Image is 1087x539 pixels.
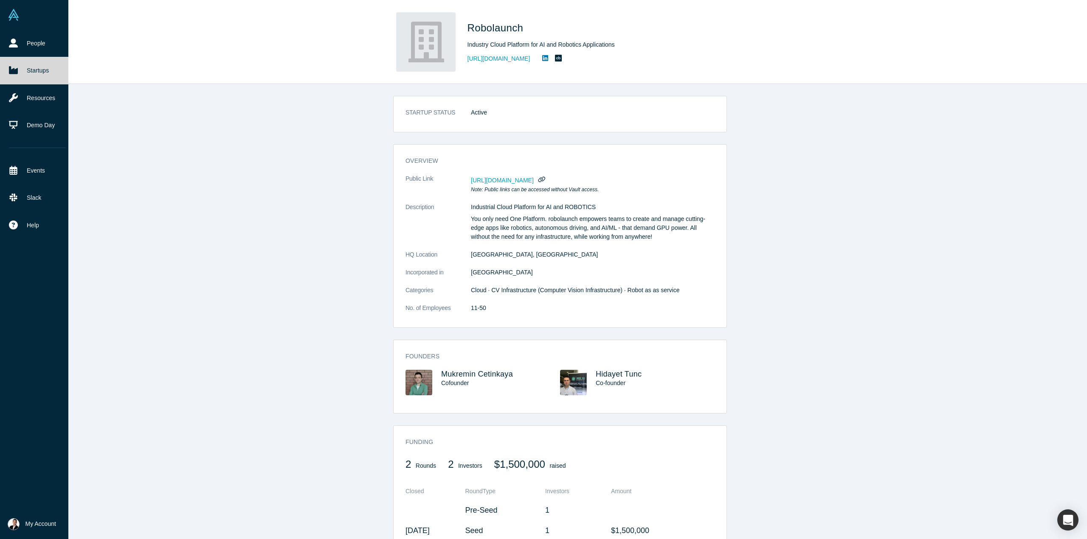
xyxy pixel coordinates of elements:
dt: No. of Employees [406,304,471,321]
button: My Account [8,518,56,530]
img: Alchemist Vault Logo [8,9,20,21]
div: raised [494,458,566,476]
a: Hidayet Tunc [596,370,642,378]
img: Mukremin Cetinkaya's Profile Image [406,370,432,395]
span: [URL][DOMAIN_NAME] [471,177,534,184]
span: Co-founder [596,380,625,386]
span: Cofounder [441,380,469,386]
span: 2 [406,458,411,470]
th: Round [465,482,546,500]
p: You only need One Platform. robolaunch empowers teams to create and manage cutting-edge apps like... [471,215,715,241]
a: [URL][DOMAIN_NAME] [467,54,530,63]
h3: overview [406,156,703,165]
span: Cloud · CV Infrastructure (Computer Vision Infrastructure) · Robot as as service [471,287,680,293]
th: Investors [545,482,605,500]
span: Public Link [406,174,433,183]
td: 1 [545,500,605,520]
h3: Founders [406,352,703,361]
th: Closed [406,482,465,500]
div: Industry Cloud Platform for AI and Robotics Applications [467,40,705,49]
span: Help [27,221,39,230]
dd: [GEOGRAPHIC_DATA], [GEOGRAPHIC_DATA] [471,250,715,259]
h3: Funding [406,438,703,447]
img: Hidayet Tunc's Profile Image [560,370,587,395]
span: Seed [465,526,483,535]
span: Robolaunch [467,22,527,34]
em: Note: Public links can be accessed without Vault access. [471,187,599,193]
span: Type [483,488,496,494]
img: Robolaunch's Logo [396,12,456,72]
span: Pre-Seed [465,506,498,514]
dt: Incorporated in [406,268,471,286]
div: Investors [448,458,482,476]
span: 2 [448,458,453,470]
th: Amount [605,482,715,500]
dt: HQ Location [406,250,471,268]
dd: 11-50 [471,304,715,313]
dt: STARTUP STATUS [406,108,471,126]
div: Rounds [406,458,436,476]
dt: Categories [406,286,471,304]
a: Mukremin Cetinkaya [441,370,513,378]
dt: Description [406,203,471,250]
img: Jon Ozdoruk's Account [8,518,20,530]
dd: Active [471,108,715,117]
span: $1,500,000 [494,458,545,470]
dd: [GEOGRAPHIC_DATA] [471,268,715,277]
span: My Account [25,519,56,528]
p: Industrial Cloud Platform for AI and ROBOTICS [471,203,715,212]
